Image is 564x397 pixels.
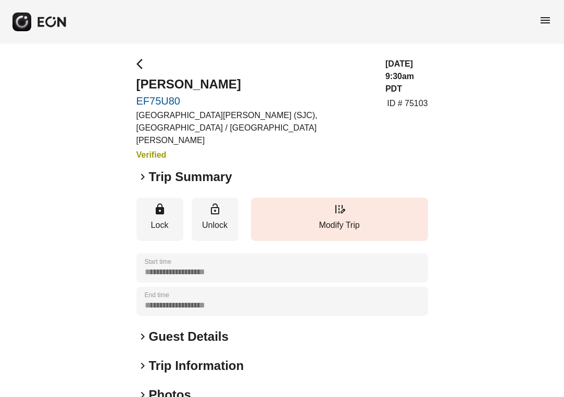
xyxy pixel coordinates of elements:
span: keyboard_arrow_right [136,330,149,343]
span: arrow_back_ios [136,58,149,70]
span: lock_open [209,203,221,215]
a: EF75U80 [136,95,373,107]
p: ID # 75103 [387,97,428,110]
p: Unlock [197,219,233,232]
h2: [PERSON_NAME] [136,76,373,93]
span: edit_road [333,203,346,215]
button: Unlock [192,198,239,241]
span: lock [154,203,166,215]
p: Lock [142,219,178,232]
p: [GEOGRAPHIC_DATA][PERSON_NAME] (SJC), [GEOGRAPHIC_DATA] / [GEOGRAPHIC_DATA][PERSON_NAME] [136,109,373,147]
span: keyboard_arrow_right [136,171,149,183]
h3: Verified [136,149,373,161]
span: keyboard_arrow_right [136,360,149,372]
button: Lock [136,198,183,241]
h2: Trip Summary [149,169,232,185]
h2: Trip Information [149,357,244,374]
button: Modify Trip [251,198,428,241]
p: Modify Trip [256,219,423,232]
h3: [DATE] 9:30am PDT [385,58,428,95]
h2: Guest Details [149,328,229,345]
span: menu [539,14,552,27]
